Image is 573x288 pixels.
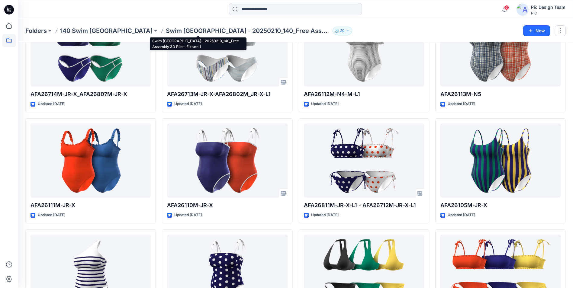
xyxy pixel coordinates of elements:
[31,12,151,86] a: AFA26714M-JR-X_AFA26807M-JR-X
[38,101,65,107] p: Updated [DATE]
[304,12,424,86] a: AFA26112M-N4-M-L1
[504,5,509,10] span: 6
[531,11,565,15] div: PIC
[304,90,424,98] p: AFA26112M-N4-M-L1
[31,201,151,210] p: AFA26111M-JR-X
[167,12,287,86] a: AFA26713M-JR-X-AFA26802M_JR-X-L1
[304,201,424,210] p: AFA26811M-JR-X-L1 - AFA26712M-JR-X-L1
[174,101,202,107] p: Updated [DATE]
[304,123,424,197] a: AFA26811M-JR-X-L1 - AFA26712M-JR-X-L1
[440,201,561,210] p: AFA26105M-JR-X
[25,27,47,35] a: Folders
[311,212,339,218] p: Updated [DATE]
[311,101,339,107] p: Updated [DATE]
[440,90,561,98] p: AFA26113M-N5
[167,123,287,197] a: AFA26110M-JR-X
[440,12,561,86] a: AFA26113M-N5
[340,27,345,34] p: 20
[517,4,529,16] img: avatar
[31,123,151,197] a: AFA26111M-JR-X
[531,4,565,11] div: Pic Design Team
[31,90,151,98] p: AFA26714M-JR-X_AFA26807M-JR-X
[448,212,475,218] p: Updated [DATE]
[440,123,561,197] a: AFA26105M-JR-X
[523,25,550,36] button: New
[448,101,475,107] p: Updated [DATE]
[167,201,287,210] p: AFA26110M-JR-X
[60,27,153,35] a: 140 Swim [GEOGRAPHIC_DATA]
[167,90,287,98] p: AFA26713M-JR-X-AFA26802M_JR-X-L1
[166,27,330,35] p: Swim [GEOGRAPHIC_DATA] - 20250210_140_Free Assembly 3D Pilot- Fixture 1
[333,27,352,35] button: 20
[38,212,65,218] p: Updated [DATE]
[174,212,202,218] p: Updated [DATE]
